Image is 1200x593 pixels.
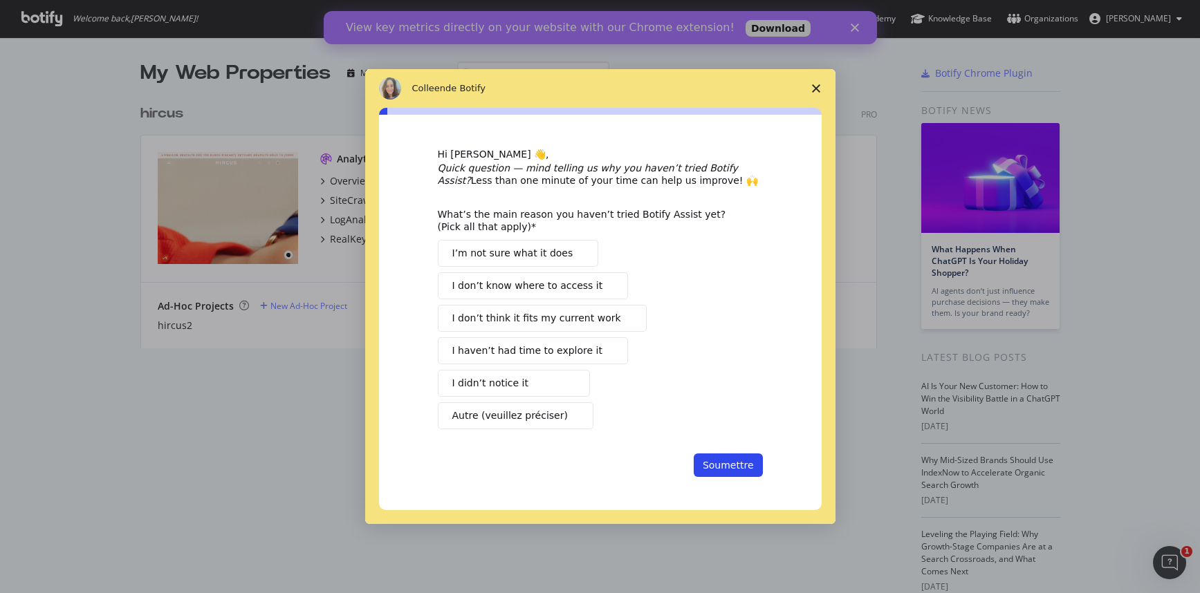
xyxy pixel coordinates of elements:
div: What’s the main reason you haven’t tried Botify Assist yet? (Pick all that apply) [438,208,742,233]
button: I didn’t notice it [438,370,590,397]
button: Autre (veuillez préciser) [438,402,593,429]
span: de Botify [445,83,486,93]
span: I haven’t had time to explore it [452,343,602,358]
span: Autre (veuillez préciser) [452,408,568,423]
div: View key metrics directly on your website with our Chrome extension! [22,10,411,23]
button: Soumettre [694,453,763,477]
img: Profile image for Colleen [379,77,401,100]
button: I haven’t had time to explore it [438,337,628,364]
span: I didn’t notice it [452,376,528,390]
span: Fermer l'enquête [797,69,836,108]
i: Quick question — mind telling us why you haven’t tried Botify Assist? [438,162,738,186]
span: I’m not sure what it does [452,246,573,261]
span: I don’t know where to access it [452,279,603,293]
div: Hi [PERSON_NAME] 👋, [438,148,763,162]
button: I don’t know where to access it [438,272,629,299]
a: Download [422,9,487,26]
div: Fermer [527,12,541,21]
div: Less than one minute of your time can help us improve! 🙌 [438,162,763,187]
button: I don’t think it fits my current work [438,305,647,332]
button: I’m not sure what it does [438,240,599,267]
span: I don’t think it fits my current work [452,311,621,326]
span: Colleen [412,83,446,93]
